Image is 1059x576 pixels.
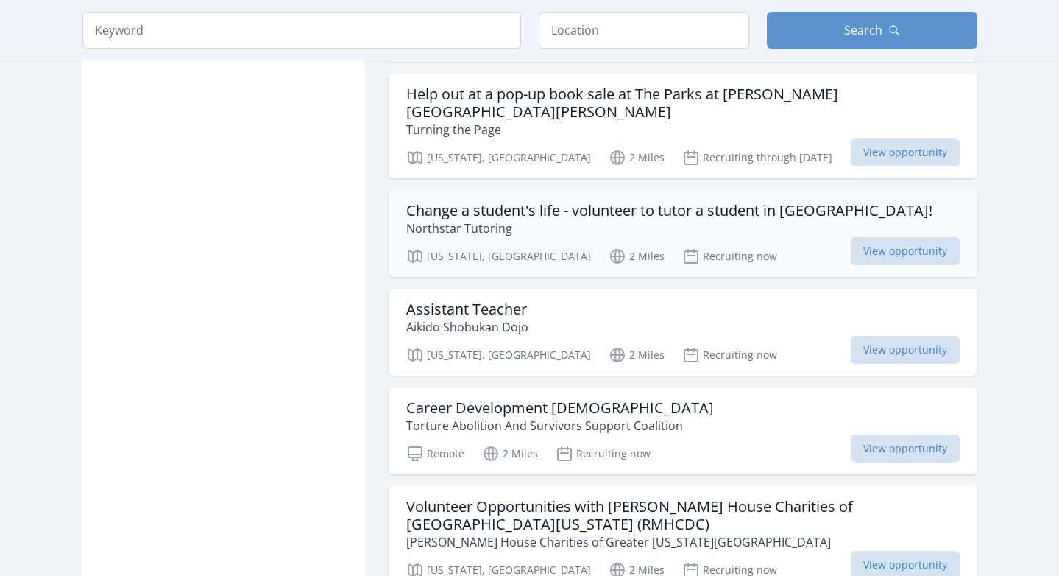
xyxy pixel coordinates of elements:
span: Search [844,21,882,39]
p: [PERSON_NAME] House Charities of Greater [US_STATE][GEOGRAPHIC_DATA] [406,533,960,551]
a: Career Development [DEMOGRAPHIC_DATA] Torture Abolition And Survivors Support Coalition Remote 2 ... [389,387,977,474]
button: Search [767,12,977,49]
h3: Assistant Teacher [406,301,528,318]
span: View opportunity [851,138,960,166]
a: Assistant Teacher Aikido Shobukan Dojo [US_STATE], [GEOGRAPHIC_DATA] 2 Miles Recruiting now View ... [389,289,977,376]
p: Aikido Shobukan Dojo [406,318,528,336]
p: 2 Miles [482,445,538,463]
input: Location [539,12,749,49]
p: [US_STATE], [GEOGRAPHIC_DATA] [406,346,591,364]
p: [US_STATE], [GEOGRAPHIC_DATA] [406,247,591,265]
span: View opportunity [851,435,960,463]
p: Recruiting through [DATE] [682,149,832,166]
a: Help out at a pop-up book sale at The Parks at [PERSON_NAME][GEOGRAPHIC_DATA][PERSON_NAME] Turnin... [389,74,977,178]
p: [US_STATE], [GEOGRAPHIC_DATA] [406,149,591,166]
input: Keyword [82,12,521,49]
p: Torture Abolition And Survivors Support Coalition [406,417,714,435]
h3: Career Development [DEMOGRAPHIC_DATA] [406,399,714,417]
p: 2 Miles [609,149,665,166]
p: Recruiting now [556,445,651,463]
p: 2 Miles [609,346,665,364]
p: Northstar Tutoring [406,219,932,237]
p: Turning the Page [406,121,960,138]
a: Change a student's life - volunteer to tutor a student in [GEOGRAPHIC_DATA]! Northstar Tutoring [... [389,190,977,277]
h3: Help out at a pop-up book sale at The Parks at [PERSON_NAME][GEOGRAPHIC_DATA][PERSON_NAME] [406,85,960,121]
span: View opportunity [851,336,960,364]
h3: Volunteer Opportunities with [PERSON_NAME] House Charities of [GEOGRAPHIC_DATA][US_STATE] (RMHCDC) [406,498,960,533]
p: Remote [406,445,464,463]
p: Recruiting now [682,247,777,265]
span: View opportunity [851,237,960,265]
p: 2 Miles [609,247,665,265]
h3: Change a student's life - volunteer to tutor a student in [GEOGRAPHIC_DATA]! [406,202,932,219]
p: Recruiting now [682,346,777,364]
